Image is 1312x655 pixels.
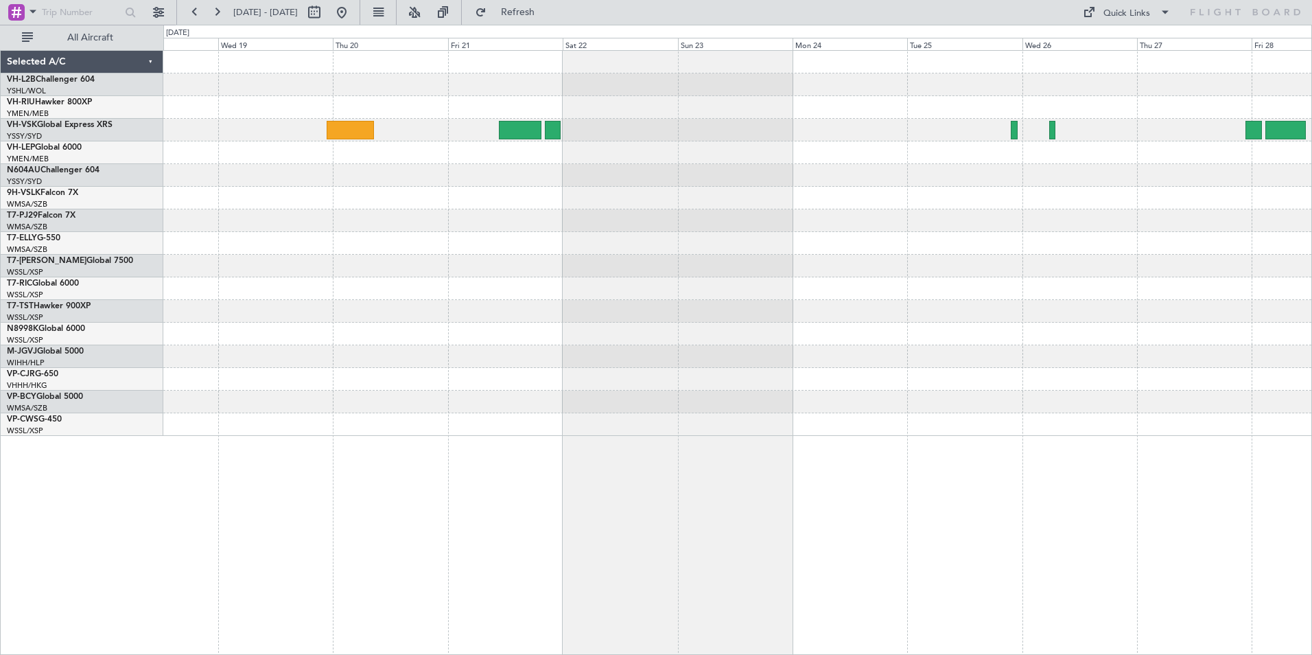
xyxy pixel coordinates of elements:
[233,6,298,19] span: [DATE] - [DATE]
[7,244,47,255] a: WMSA/SZB
[7,98,92,106] a: VH-RIUHawker 800XP
[7,166,99,174] a: N604AUChallenger 604
[7,108,49,119] a: YMEN/MEB
[7,312,43,323] a: WSSL/XSP
[7,234,60,242] a: T7-ELLYG-550
[7,325,38,333] span: N8998K
[7,290,43,300] a: WSSL/XSP
[7,358,45,368] a: WIHH/HLP
[7,189,78,197] a: 9H-VSLKFalcon 7X
[7,154,49,164] a: YMEN/MEB
[166,27,189,39] div: [DATE]
[7,189,40,197] span: 9H-VSLK
[7,76,95,84] a: VH-L2BChallenger 604
[7,426,43,436] a: WSSL/XSP
[907,38,1022,50] div: Tue 25
[333,38,447,50] div: Thu 20
[7,131,42,141] a: YSSY/SYD
[7,166,40,174] span: N604AU
[7,393,83,401] a: VP-BCYGlobal 5000
[7,199,47,209] a: WMSA/SZB
[7,234,37,242] span: T7-ELLY
[7,267,43,277] a: WSSL/XSP
[7,86,46,96] a: YSHL/WOL
[7,347,37,356] span: M-JGVJ
[7,335,43,345] a: WSSL/XSP
[7,325,85,333] a: N8998KGlobal 6000
[7,415,62,424] a: VP-CWSG-450
[1103,7,1150,21] div: Quick Links
[7,279,79,288] a: T7-RICGlobal 6000
[678,38,793,50] div: Sun 23
[7,370,58,378] a: VP-CJRG-650
[7,222,47,232] a: WMSA/SZB
[7,403,47,413] a: WMSA/SZB
[7,76,36,84] span: VH-L2B
[7,257,133,265] a: T7-[PERSON_NAME]Global 7500
[7,121,37,129] span: VH-VSK
[7,257,86,265] span: T7-[PERSON_NAME]
[469,1,551,23] button: Refresh
[7,211,38,220] span: T7-PJ29
[793,38,907,50] div: Mon 24
[7,302,34,310] span: T7-TST
[1022,38,1137,50] div: Wed 26
[1076,1,1178,23] button: Quick Links
[218,38,333,50] div: Wed 19
[489,8,547,17] span: Refresh
[7,302,91,310] a: T7-TSTHawker 900XP
[7,370,35,378] span: VP-CJR
[563,38,677,50] div: Sat 22
[7,121,113,129] a: VH-VSKGlobal Express XRS
[42,2,121,23] input: Trip Number
[36,33,145,43] span: All Aircraft
[7,380,47,391] a: VHHH/HKG
[7,393,36,401] span: VP-BCY
[7,176,42,187] a: YSSY/SYD
[7,98,35,106] span: VH-RIU
[448,38,563,50] div: Fri 21
[7,415,38,424] span: VP-CWS
[7,347,84,356] a: M-JGVJGlobal 5000
[7,143,35,152] span: VH-LEP
[15,27,149,49] button: All Aircraft
[7,211,75,220] a: T7-PJ29Falcon 7X
[7,143,82,152] a: VH-LEPGlobal 6000
[7,279,32,288] span: T7-RIC
[1137,38,1252,50] div: Thu 27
